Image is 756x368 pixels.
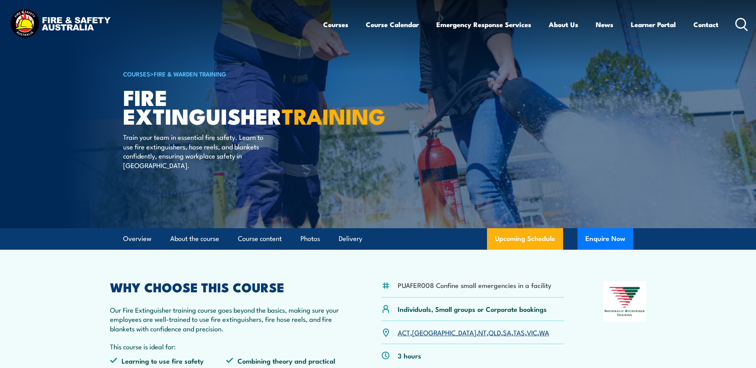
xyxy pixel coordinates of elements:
[436,14,531,35] a: Emergency Response Services
[527,327,537,337] a: VIC
[123,69,150,78] a: COURSES
[123,69,320,78] h6: >
[398,280,552,290] li: PUAFER008 Confine small emergencies in a facility
[110,342,343,351] p: This course is ideal for:
[596,14,613,35] a: News
[323,14,348,35] a: Courses
[513,327,525,337] a: TAS
[110,281,343,292] h2: WHY CHOOSE THIS COURSE
[693,14,719,35] a: Contact
[487,228,563,250] a: Upcoming Schedule
[300,228,320,249] a: Photos
[238,228,282,249] a: Course content
[489,327,501,337] a: QLD
[539,327,549,337] a: WA
[154,69,226,78] a: Fire & Warden Training
[282,99,385,132] strong: TRAINING
[366,14,419,35] a: Course Calendar
[398,328,549,337] p: , , , , , , ,
[170,228,219,249] a: About the course
[577,228,633,250] button: Enquire Now
[123,228,151,249] a: Overview
[631,14,676,35] a: Learner Portal
[603,281,646,322] img: Nationally Recognised Training logo.
[398,304,547,313] p: Individuals, Small groups or Corporate bookings
[123,132,269,170] p: Train your team in essential fire safety. Learn to use fire extinguishers, hose reels, and blanke...
[398,351,421,360] p: 3 hours
[110,305,343,333] p: Our Fire Extinguisher training course goes beyond the basics, making sure your employees are well...
[503,327,511,337] a: SA
[398,327,410,337] a: ACT
[412,327,476,337] a: [GEOGRAPHIC_DATA]
[478,327,487,337] a: NT
[339,228,362,249] a: Delivery
[123,88,320,125] h1: Fire Extinguisher
[549,14,578,35] a: About Us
